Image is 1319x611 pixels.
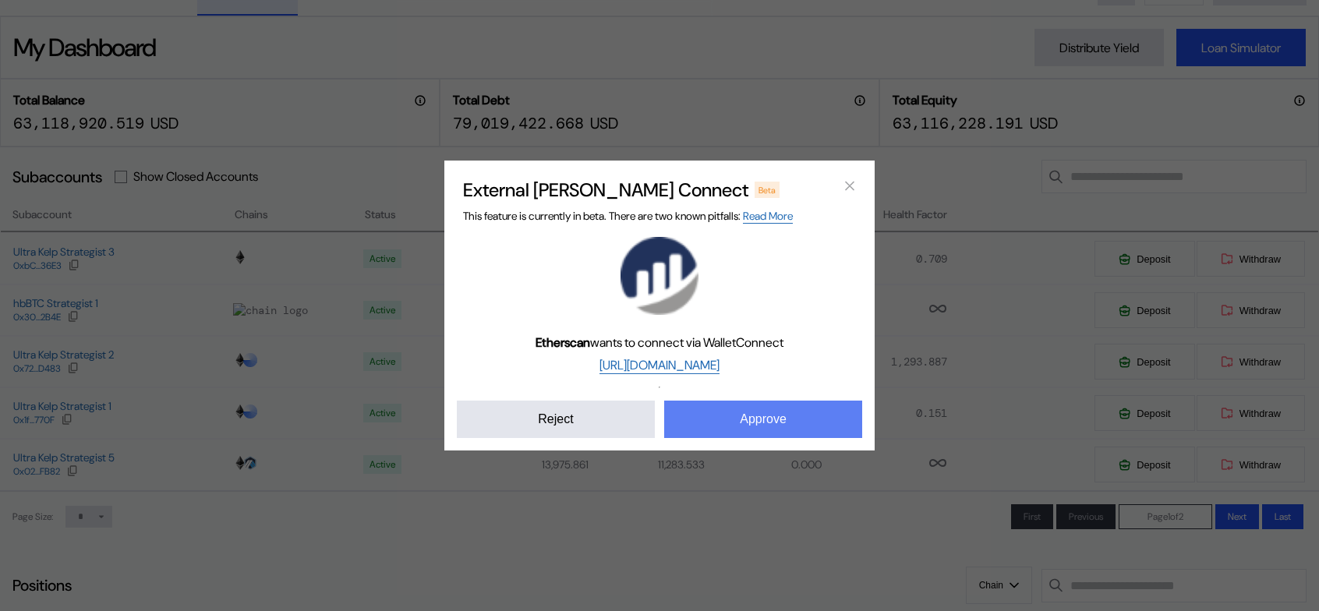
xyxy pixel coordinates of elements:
[837,173,862,198] button: close modal
[536,334,783,351] span: wants to connect via WalletConnect
[599,357,720,374] a: [URL][DOMAIN_NAME]
[621,237,698,315] img: Etherscan logo
[463,178,748,202] h2: External [PERSON_NAME] Connect
[755,182,780,197] div: Beta
[457,401,655,438] button: Reject
[536,334,590,351] b: Etherscan
[664,401,862,438] button: Approve
[463,209,793,224] span: This feature is currently in beta. There are two known pitfalls:
[743,209,793,224] a: Read More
